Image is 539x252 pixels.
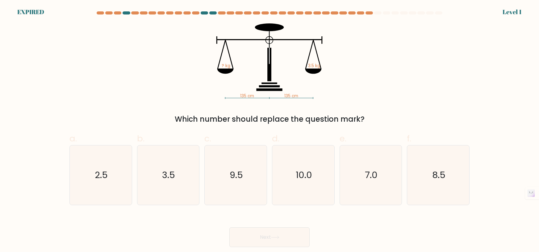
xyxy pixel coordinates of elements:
[296,169,312,181] text: 10.0
[162,169,175,181] text: 3.5
[17,7,44,17] div: EXPIRED
[308,63,320,69] tspan: 3.5 kg
[432,169,445,181] text: 8.5
[365,169,378,181] text: 7.0
[272,132,279,144] span: d.
[503,7,522,17] div: Level 1
[222,63,230,69] tspan: ? kg
[73,114,466,125] div: Which number should replace the question mark?
[69,132,77,144] span: a.
[137,132,144,144] span: b.
[407,132,411,144] span: f.
[95,169,108,181] text: 2.5
[240,93,254,99] tspan: 135 cm
[229,227,310,247] button: Next
[230,169,243,181] text: 9.5
[284,93,298,99] tspan: 135 cm
[204,132,211,144] span: c.
[340,132,346,144] span: e.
